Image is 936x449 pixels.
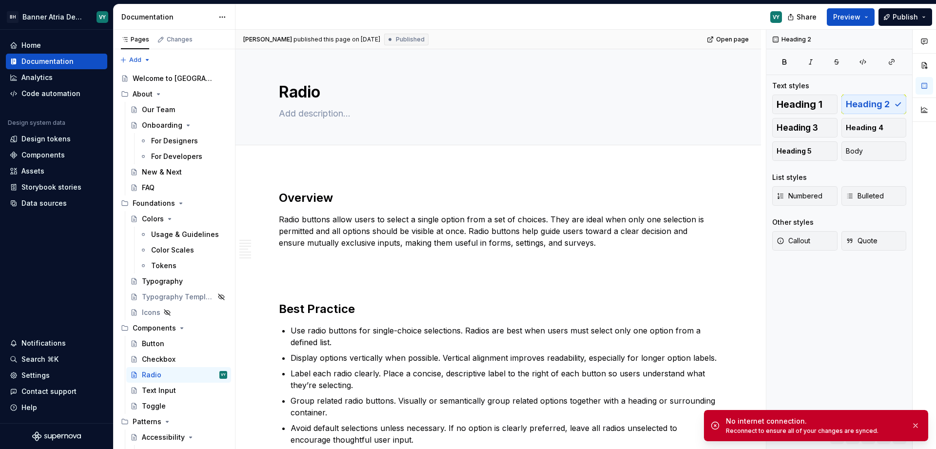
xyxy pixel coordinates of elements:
[126,336,231,351] a: Button
[291,352,718,364] p: Display options vertically when possible. Vertical alignment improves readability, especially for...
[7,11,19,23] div: BH
[133,417,161,427] div: Patterns
[126,351,231,367] a: Checkbox
[21,57,74,66] div: Documentation
[221,370,226,380] div: VY
[21,40,41,50] div: Home
[6,70,107,85] a: Analytics
[126,164,231,180] a: New & Next
[846,146,863,156] span: Body
[126,102,231,117] a: Our Team
[8,119,65,127] div: Design system data
[841,186,907,206] button: Bulleted
[833,12,860,22] span: Preview
[142,370,161,380] div: Radio
[142,308,160,317] div: Icons
[32,431,81,441] svg: Supernova Logo
[126,429,231,445] a: Accessibility
[21,134,71,144] div: Design tokens
[291,325,718,348] p: Use radio buttons for single-choice selections. Radios are best when users must select only one o...
[151,245,194,255] div: Color Scales
[726,427,903,435] div: Reconnect to ensure all of your changes are synced.
[21,387,77,396] div: Contact support
[841,118,907,137] button: Heading 4
[21,166,44,176] div: Assets
[142,183,155,193] div: FAQ
[142,105,175,115] div: Our Team
[129,56,141,64] span: Add
[142,354,175,364] div: Checkbox
[6,384,107,399] button: Contact support
[846,123,883,133] span: Heading 4
[6,368,107,383] a: Settings
[772,118,838,137] button: Heading 3
[142,167,182,177] div: New & Next
[151,230,219,239] div: Usage & Guidelines
[133,74,213,83] div: Welcome to [GEOGRAPHIC_DATA]
[126,383,231,398] a: Text Input
[777,191,822,201] span: Numbered
[117,414,231,429] div: Patterns
[117,320,231,336] div: Components
[827,8,875,26] button: Preview
[21,73,53,82] div: Analytics
[6,163,107,179] a: Assets
[21,198,67,208] div: Data sources
[291,422,718,446] p: Avoid default selections unless necessary. If no option is clearly preferred, leave all radios un...
[846,191,884,201] span: Bulleted
[772,141,838,161] button: Heading 5
[291,395,718,418] p: Group related radio buttons. Visually or semantically group related options together with a headi...
[21,182,81,192] div: Storybook stories
[772,231,838,251] button: Callout
[21,354,58,364] div: Search ⌘K
[772,217,814,227] div: Other styles
[99,13,106,21] div: VY
[841,141,907,161] button: Body
[133,323,176,333] div: Components
[6,147,107,163] a: Components
[21,89,80,98] div: Code automation
[117,71,231,86] a: Welcome to [GEOGRAPHIC_DATA]
[21,403,37,412] div: Help
[291,368,718,391] p: Label each radio clearly. Place a concise, descriptive label to the right of each button so users...
[142,339,164,349] div: Button
[777,146,812,156] span: Heading 5
[151,261,176,271] div: Tokens
[772,186,838,206] button: Numbered
[797,12,817,22] span: Share
[396,36,425,43] span: Published
[133,89,153,99] div: About
[6,38,107,53] a: Home
[293,36,380,43] div: published this page on [DATE]
[142,401,166,411] div: Toggle
[133,198,175,208] div: Foundations
[6,400,107,415] button: Help
[6,86,107,101] a: Code automation
[136,258,231,273] a: Tokens
[6,335,107,351] button: Notifications
[6,351,107,367] button: Search ⌘K
[126,305,231,320] a: Icons
[126,289,231,305] a: Typography Template
[6,131,107,147] a: Design tokens
[279,190,718,206] h2: Overview
[243,36,292,43] span: [PERSON_NAME]
[142,276,183,286] div: Typography
[726,416,903,426] div: No internet connection.
[117,195,231,211] div: Foundations
[21,150,65,160] div: Components
[716,36,749,43] span: Open page
[142,386,176,395] div: Text Input
[21,338,66,348] div: Notifications
[777,123,818,133] span: Heading 3
[136,149,231,164] a: For Developers
[772,173,807,182] div: List styles
[142,214,164,224] div: Colors
[773,13,780,21] div: VY
[142,432,185,442] div: Accessibility
[6,54,107,69] a: Documentation
[893,12,918,22] span: Publish
[777,236,810,246] span: Callout
[782,8,823,26] button: Share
